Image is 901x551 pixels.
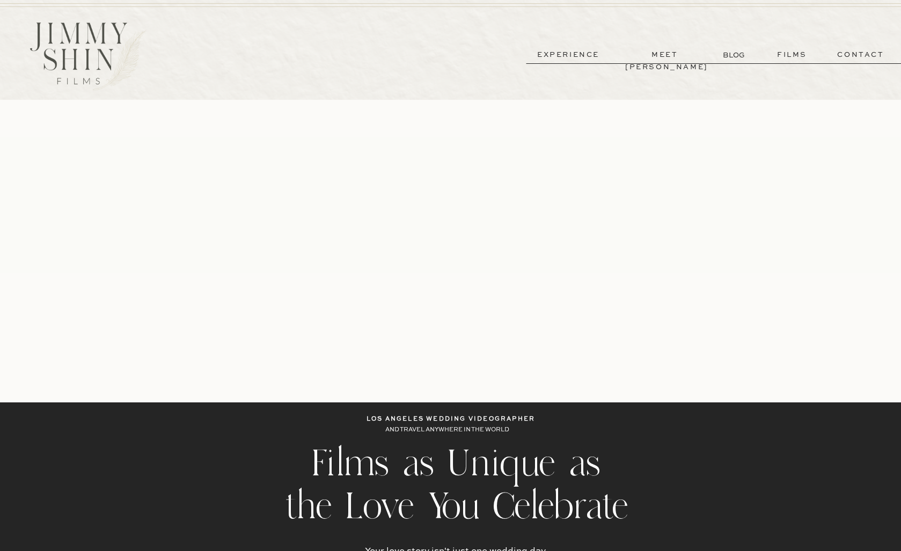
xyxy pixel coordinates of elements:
b: los angeles wedding videographer [367,416,535,422]
a: contact [822,49,899,61]
p: AND TRAVEL ANYWHERE IN THE WORLD [385,425,516,436]
a: BLOG [723,49,747,61]
h2: Films as Unique as the Love You Celebrate [282,442,631,531]
a: experience [529,49,608,61]
a: films [766,49,818,61]
a: meet [PERSON_NAME] [625,49,705,61]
